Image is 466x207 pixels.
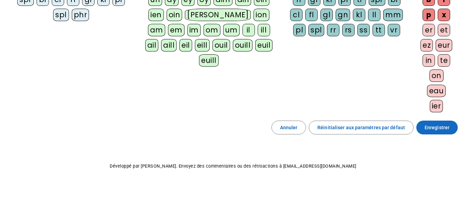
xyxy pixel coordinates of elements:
div: im [187,24,201,36]
div: gn [336,9,350,21]
div: eau [427,85,446,97]
div: ouil [212,39,230,51]
div: ier [430,100,443,112]
span: Annuler [280,123,298,132]
div: ill [258,24,270,36]
div: oin [167,9,182,21]
div: et [438,24,450,36]
div: [PERSON_NAME] [185,9,251,21]
div: em [168,24,185,36]
div: rr [327,24,339,36]
span: Enregistrer [425,123,449,132]
div: ll [368,9,380,21]
button: Annuler [271,121,306,134]
div: er [423,24,435,36]
div: eur [436,39,452,51]
div: x [438,9,450,21]
div: ouill [233,39,252,51]
div: ez [420,39,433,51]
div: ion [254,9,269,21]
div: tt [373,24,385,36]
div: in [423,54,435,67]
p: Développé par [PERSON_NAME]. Envoyez des commentaires ou des rétroactions à [EMAIL_ADDRESS][DOMAI... [6,162,460,170]
button: Réinitialiser aux paramètres par défaut [309,121,414,134]
div: cl [290,9,303,21]
div: ien [148,9,164,21]
div: euill [199,54,218,67]
div: euil [255,39,272,51]
div: gl [320,9,333,21]
div: vr [388,24,400,36]
button: Enregistrer [416,121,458,134]
div: eil [179,39,192,51]
div: ail [145,39,159,51]
div: il [242,24,255,36]
div: te [438,54,450,67]
div: mm [383,9,403,21]
div: phr [72,9,89,21]
div: um [223,24,240,36]
div: am [148,24,165,36]
div: ss [357,24,370,36]
div: om [204,24,220,36]
div: pl [293,24,306,36]
div: aill [161,39,177,51]
div: kl [353,9,365,21]
div: p [423,9,435,21]
div: on [429,69,444,82]
div: spl [53,9,69,21]
div: eill [195,39,210,51]
div: fl [305,9,318,21]
span: Réinitialiser aux paramètres par défaut [317,123,405,132]
div: spl [308,24,324,36]
div: rs [342,24,355,36]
